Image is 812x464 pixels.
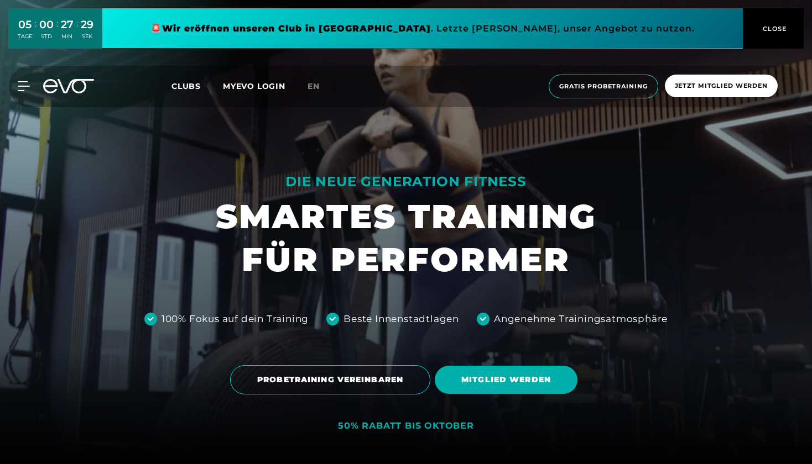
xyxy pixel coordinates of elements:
[559,82,648,91] span: Gratis Probetraining
[39,33,54,40] div: STD
[162,312,309,326] div: 100% Fokus auf dein Training
[76,18,78,47] div: :
[35,18,37,47] div: :
[216,173,596,191] div: DIE NEUE GENERATION FITNESS
[171,81,223,91] a: Clubs
[18,33,32,40] div: TAGE
[39,17,54,33] div: 00
[308,81,320,91] span: en
[338,420,474,432] div: 50% RABATT BIS OKTOBER
[760,24,787,34] span: CLOSE
[461,374,551,386] span: MITGLIED WERDEN
[343,312,459,326] div: Beste Innenstadtlagen
[223,81,285,91] a: MYEVO LOGIN
[743,8,804,49] button: CLOSE
[257,374,403,386] span: PROBETRAINING VEREINBAREN
[545,75,662,98] a: Gratis Probetraining
[494,312,668,326] div: Angenehme Trainingsatmosphäre
[216,195,596,281] h1: SMARTES TRAINING FÜR PERFORMER
[171,81,201,91] span: Clubs
[662,75,781,98] a: Jetzt Mitglied werden
[308,80,333,93] a: en
[230,357,435,403] a: PROBETRAINING VEREINBAREN
[61,33,74,40] div: MIN
[81,33,93,40] div: SEK
[675,81,768,91] span: Jetzt Mitglied werden
[81,17,93,33] div: 29
[18,17,32,33] div: 05
[61,17,74,33] div: 27
[435,357,582,402] a: MITGLIED WERDEN
[56,18,58,47] div: :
